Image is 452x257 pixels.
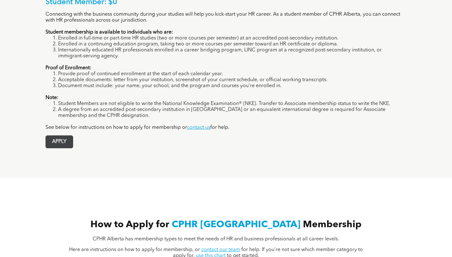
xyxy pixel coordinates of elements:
span: CPHR Alberta has membership types to meet the needs of HR and business professionals at all caree... [93,237,339,242]
p: Connecting with the business community during your studies will help you kick-start your HR caree... [46,12,406,24]
p: See below for instructions on how to apply for membership or for help. [46,125,406,131]
a: APPLY [46,135,73,148]
span: Membership [303,220,362,229]
li: Student Members are not eligible to write the National Knowledge Examination® (NKE). Transfer to ... [58,101,406,107]
span: Here are instructions on how to apply for membership, or [69,247,200,252]
span: How to Apply for [90,220,169,229]
strong: Student membership is available to individuals who are: [46,30,173,35]
li: Provide proof of continued enrollment at the start of each calendar year. [58,71,406,77]
li: Enrolled in full-time or part-time HR studies (two or more courses per semester) at an accredited... [58,35,406,41]
li: Document must include: your name, your school, and the program and courses you’re enrolled in. [58,83,406,89]
li: Acceptable documents: letter from your institution, screenshot of your current schedule, or offic... [58,77,406,83]
strong: Note: [46,95,58,100]
span: CPHR [GEOGRAPHIC_DATA] [172,220,300,229]
a: contact our team [201,247,240,252]
li: Internationally educated HR professionals enrolled in a career bridging program, LINC program at ... [58,47,406,59]
li: A degree from an accredited post-secondary institution in [GEOGRAPHIC_DATA] or an equivalent inte... [58,107,406,119]
a: contact us [187,125,210,130]
li: Enrolled in a continuing education program, taking two or more courses per semester toward an HR ... [58,41,406,47]
strong: Proof of Enrollment: [46,66,91,71]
